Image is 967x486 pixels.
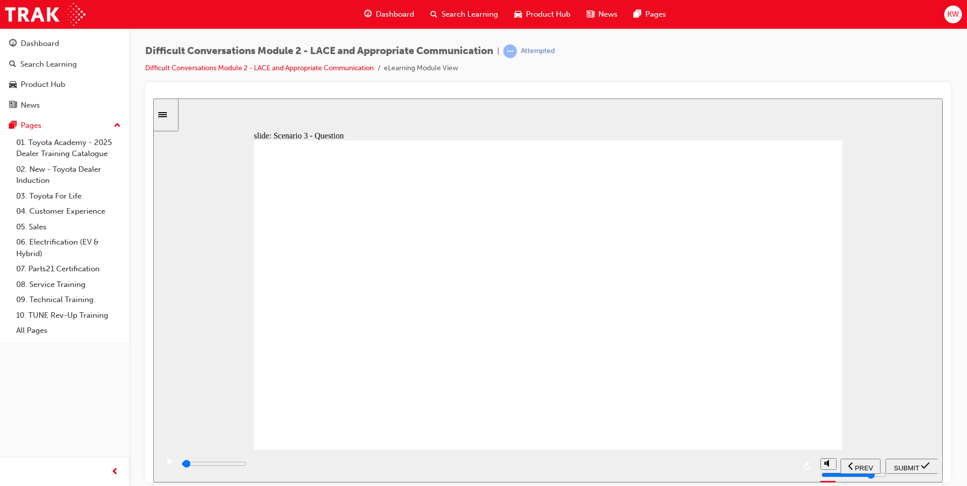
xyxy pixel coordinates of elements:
a: 10. TUNE Rev-Up Training [12,308,125,323]
span: Search Learning [442,9,498,20]
a: guage-iconDashboard [356,4,422,25]
a: car-iconProduct Hub [506,4,579,25]
span: guage-icon [364,8,372,21]
span: prev-icon [111,466,119,478]
a: Product Hub [4,75,125,94]
input: slide progress [28,361,94,369]
a: 06. Electrification (EV & Hybrid) [12,234,125,261]
a: 02. New - Toyota Dealer Induction [12,162,125,188]
span: news-icon [587,8,594,21]
a: 03. Toyota For Life [12,188,125,204]
span: Difficult Conversations Module 2 - LACE and Appropriate Communication [145,45,493,57]
a: Dashboard [4,34,125,53]
span: Pages [645,9,666,20]
button: KW [944,6,962,23]
a: 05. Sales [12,219,125,235]
a: 08. Service Training [12,277,125,293]
span: guage-icon [9,39,17,48]
span: pages-icon [634,8,641,21]
a: search-iconSearch Learning [422,4,506,25]
button: DashboardSearch LearningProduct HubNews [4,32,125,116]
span: search-icon [430,8,437,21]
span: car-icon [514,8,522,21]
span: up-icon [114,119,121,132]
div: misc controls [667,351,682,384]
li: eLearning Module View [384,63,458,74]
div: Attempted [521,46,555,56]
span: PREV [701,366,720,373]
div: Dashboard [21,38,59,50]
button: Pages [4,116,125,135]
img: Trak [5,3,85,26]
span: pages-icon [9,121,17,130]
span: search-icon [9,60,16,69]
span: learningRecordVerb_ATTEMPT-icon [503,44,517,58]
div: Search Learning [20,59,77,70]
button: previous [687,360,727,375]
span: Product Hub [526,9,570,20]
span: SUBMIT [741,366,766,373]
span: Dashboard [376,9,414,20]
button: replay [647,360,662,375]
span: car-icon [9,80,17,89]
a: All Pages [12,323,125,338]
a: 04. Customer Experience [12,204,125,219]
span: | [497,45,499,57]
a: Search Learning [4,55,125,74]
a: pages-iconPages [626,4,674,25]
button: play/pause [5,359,22,376]
nav: slide navigation [687,351,784,384]
a: 09. Technical Training [12,292,125,308]
input: volume [668,372,733,380]
div: News [21,100,40,111]
div: Pages [21,120,41,131]
button: volume [667,360,683,371]
a: 01. Toyota Academy - 2025 Dealer Training Catalogue [12,135,125,162]
a: News [4,96,125,115]
button: submit [732,360,785,375]
span: News [598,9,618,20]
a: news-iconNews [579,4,626,25]
span: news-icon [9,101,17,110]
div: playback controls [5,351,662,384]
span: KW [947,9,959,20]
a: 07. Parts21 Certification [12,261,125,277]
div: Product Hub [21,79,65,90]
a: Difficult Conversations Module 2 - LACE and Appropriate Communication [145,64,374,72]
